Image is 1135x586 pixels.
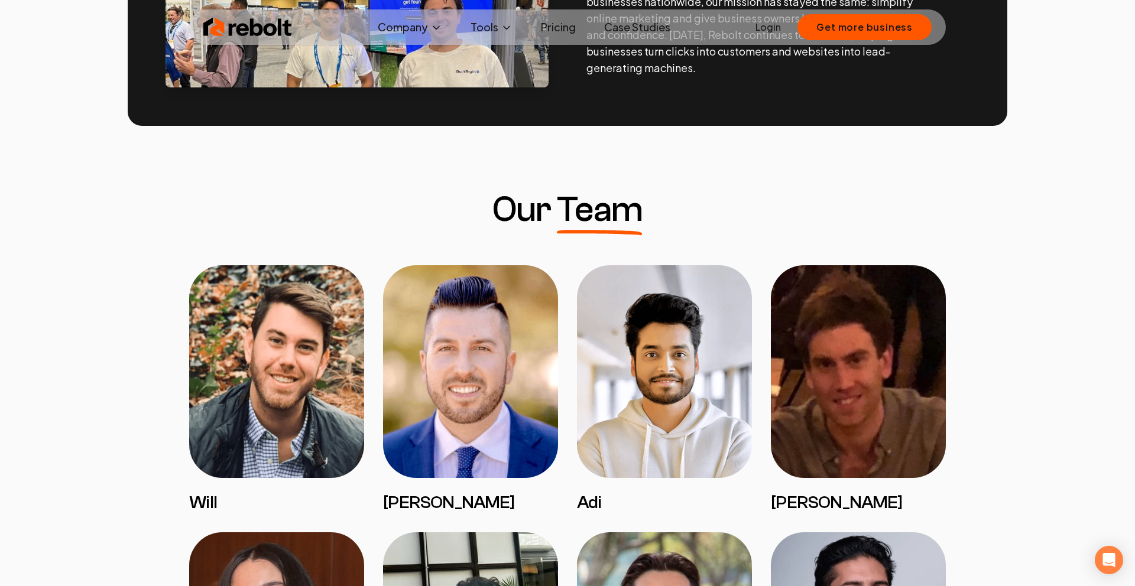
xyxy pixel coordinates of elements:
[797,14,932,40] button: Get more business
[577,492,752,513] h3: Adi
[771,492,946,513] h3: [PERSON_NAME]
[383,265,558,478] img: Andrew
[771,265,946,478] img: Cullen
[531,15,585,39] a: Pricing
[189,265,364,478] img: Will
[368,15,452,39] button: Company
[755,20,781,34] a: Login
[577,265,752,478] img: Adi
[461,15,522,39] button: Tools
[189,492,364,513] h3: Will
[595,15,680,39] a: Case Studies
[492,192,642,227] h3: Our
[383,492,558,513] h3: [PERSON_NAME]
[203,15,292,39] img: Rebolt Logo
[557,192,643,227] span: Team
[1095,546,1123,574] div: Open Intercom Messenger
